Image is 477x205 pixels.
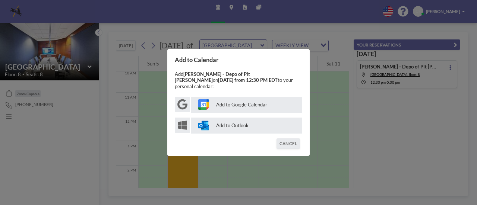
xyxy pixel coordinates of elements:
[277,138,300,149] button: CANCEL
[175,56,303,64] h3: Add to Calendar
[198,120,209,131] img: windows-outlook-icon.svg
[175,118,303,134] button: Add to Outlook
[175,71,303,89] p: Add on to your personal calendar:
[175,71,250,83] strong: [PERSON_NAME] - Depo of Plt [PERSON_NAME]
[175,97,303,113] button: Add to Google Calendar
[191,118,302,134] p: Add to Outlook
[198,99,209,110] img: google-calendar-icon.svg
[191,97,302,113] p: Add to Google Calendar
[218,77,278,83] strong: [DATE] from 12:30 PM EDT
